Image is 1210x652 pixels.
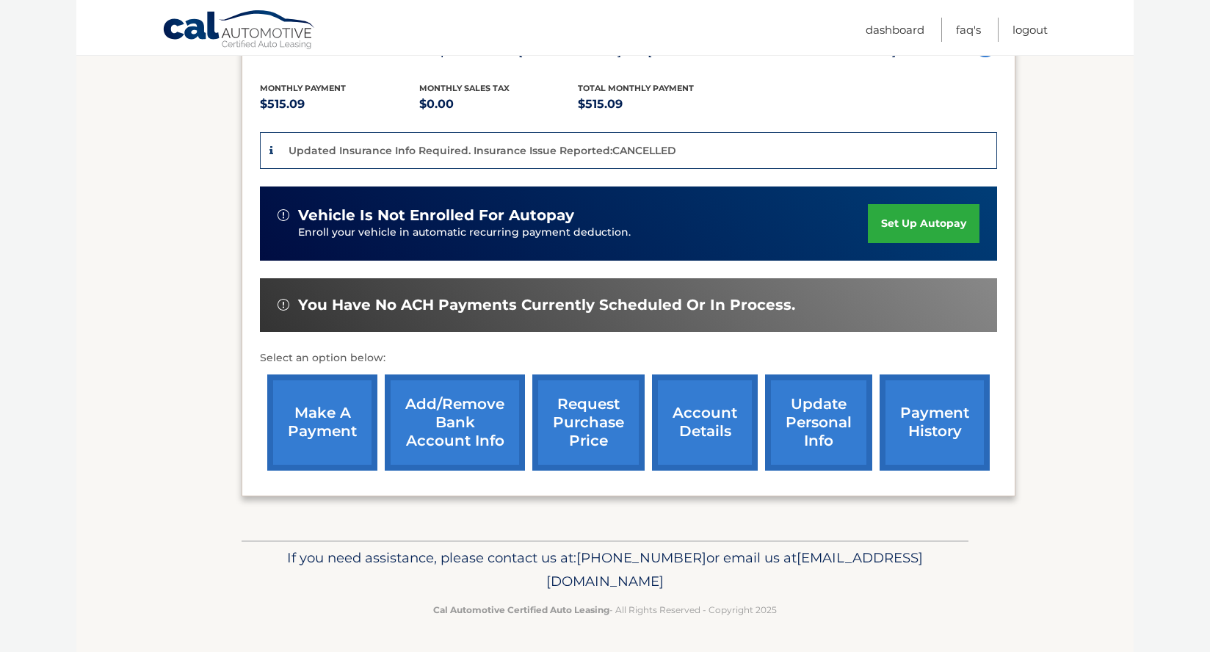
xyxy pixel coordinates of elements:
[260,83,346,93] span: Monthly Payment
[278,299,289,311] img: alert-white.svg
[278,209,289,221] img: alert-white.svg
[880,374,990,471] a: payment history
[267,374,377,471] a: make a payment
[260,349,997,367] p: Select an option below:
[956,18,981,42] a: FAQ's
[385,374,525,471] a: Add/Remove bank account info
[419,94,579,115] p: $0.00
[298,225,868,241] p: Enroll your vehicle in automatic recurring payment deduction.
[868,204,979,243] a: set up autopay
[289,144,676,157] p: Updated Insurance Info Required. Insurance Issue Reported:CANCELLED
[576,549,706,566] span: [PHONE_NUMBER]
[1012,18,1048,42] a: Logout
[298,206,574,225] span: vehicle is not enrolled for autopay
[866,18,924,42] a: Dashboard
[298,296,795,314] span: You have no ACH payments currently scheduled or in process.
[765,374,872,471] a: update personal info
[162,10,316,52] a: Cal Automotive
[578,94,737,115] p: $515.09
[260,94,419,115] p: $515.09
[532,374,645,471] a: request purchase price
[652,374,758,471] a: account details
[419,83,510,93] span: Monthly sales Tax
[578,83,694,93] span: Total Monthly Payment
[433,604,609,615] strong: Cal Automotive Certified Auto Leasing
[251,602,959,617] p: - All Rights Reserved - Copyright 2025
[251,546,959,593] p: If you need assistance, please contact us at: or email us at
